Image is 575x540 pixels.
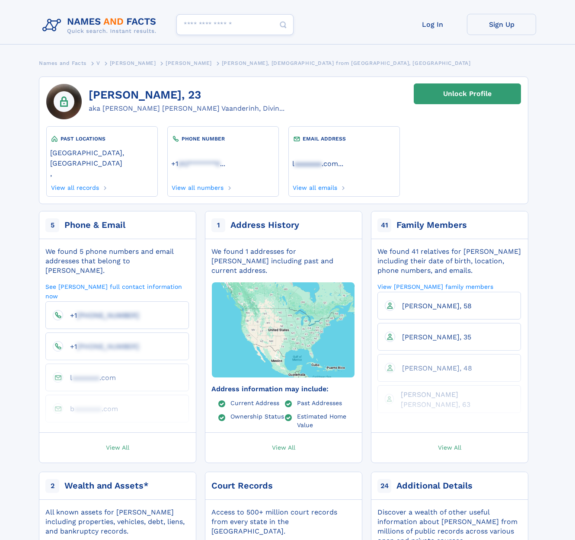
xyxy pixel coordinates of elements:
[395,332,471,341] a: [PERSON_NAME], 35
[39,14,163,37] img: Logo Names and Facts
[96,60,100,66] span: V
[211,508,355,536] div: Access to 500+ million court records from every state in the [GEOGRAPHIC_DATA].
[166,58,212,68] a: [PERSON_NAME]
[96,58,100,68] a: V
[63,404,118,412] a: baaaaaaa.com
[64,219,125,231] div: Phone & Email
[402,302,472,310] span: [PERSON_NAME], 58
[297,399,342,406] a: Past Addresses
[77,311,139,320] span: [PHONE_NUMBER]
[272,443,295,451] span: View All
[367,433,532,463] a: View All
[398,14,467,35] a: Log In
[377,282,493,291] a: View [PERSON_NAME] family members
[230,412,284,419] a: Ownership Status
[50,148,154,167] a: [GEOGRAPHIC_DATA], [GEOGRAPHIC_DATA]
[414,83,521,104] a: Unlock Profile
[166,60,212,66] span: [PERSON_NAME]
[39,58,86,68] a: Names and Facts
[45,218,59,232] span: 5
[50,182,99,191] a: View all records
[377,218,391,232] span: 41
[402,333,471,341] span: [PERSON_NAME], 35
[394,390,514,408] a: [PERSON_NAME] [PERSON_NAME], 63
[45,247,189,275] div: We found 5 phone numbers and email addresses that belong to [PERSON_NAME].
[176,14,294,35] input: search input
[292,182,338,191] a: View all emails
[222,60,471,66] span: [PERSON_NAME], [DEMOGRAPHIC_DATA] from [GEOGRAPHIC_DATA], [GEOGRAPHIC_DATA]
[45,508,189,536] div: All known assets for [PERSON_NAME] including properties, vehicles, debt, liens, and bankruptcy re...
[294,160,322,168] span: aaaaaaa
[395,301,472,310] a: [PERSON_NAME], 58
[197,258,370,402] img: Map with markers on addresses Trigg Vaandering
[402,364,472,372] span: [PERSON_NAME], 48
[171,160,275,168] a: ...
[230,219,299,231] div: Address History
[377,247,521,275] div: We found 41 relatives for [PERSON_NAME] including their date of birth, location, phone numbers, a...
[292,159,338,168] a: laaaaaaa.com
[467,14,536,35] a: Sign Up
[45,282,189,300] a: See [PERSON_NAME] full contact information now
[74,405,102,413] span: aaaaaaa
[171,134,275,143] div: PHONE NUMBER
[396,219,467,231] div: Family Members
[273,14,294,35] button: Search Button
[401,390,470,408] span: [PERSON_NAME] [PERSON_NAME], 63
[110,60,156,66] span: [PERSON_NAME]
[396,480,473,492] div: Additional Details
[45,479,59,493] span: 2
[395,364,472,372] a: [PERSON_NAME], 48
[35,433,200,463] a: View All
[77,342,139,351] span: [PHONE_NUMBER]
[377,479,391,493] span: 24
[211,247,355,275] div: We found 1 addresses for [PERSON_NAME] including past and current address.
[110,58,156,68] a: [PERSON_NAME]
[89,103,284,114] div: aka [PERSON_NAME] [PERSON_NAME] Vaanderinh, Divin...
[106,443,129,451] span: View All
[211,480,273,492] div: Court Records
[292,134,396,143] div: EMAIL ADDRESS
[63,342,139,350] a: +1[PHONE_NUMBER]
[438,443,461,451] span: View All
[211,218,225,232] span: 1
[64,480,149,492] div: Wealth and Assets*
[50,143,154,182] div: ,
[63,311,139,319] a: +1[PHONE_NUMBER]
[297,412,355,428] a: Estimated Home Value
[211,384,355,394] div: Address information may include:
[63,373,116,381] a: laaaaaaa.com
[171,182,224,191] a: View all numbers
[201,433,366,463] a: View All
[443,84,492,104] div: Unlock Profile
[50,134,154,143] div: PAST LOCATIONS
[230,399,279,406] a: Current Address
[72,374,99,382] span: aaaaaaa
[89,89,284,102] h1: [PERSON_NAME], 23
